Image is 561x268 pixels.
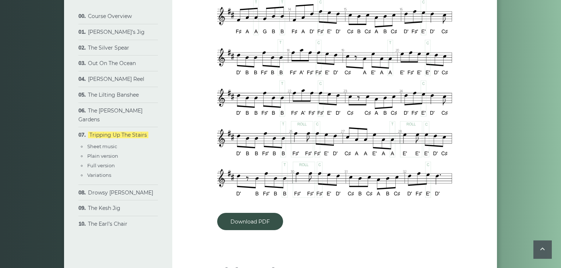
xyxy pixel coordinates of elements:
[88,29,145,35] a: [PERSON_NAME]’s Jig
[88,44,129,51] a: The Silver Spear
[88,13,132,19] a: Course Overview
[87,162,115,168] a: Full version
[87,143,117,149] a: Sheet music
[88,189,153,196] a: Drowsy [PERSON_NAME]
[217,213,283,230] a: Download PDF
[87,172,111,178] a: Variations
[88,92,139,98] a: The Lilting Banshee
[88,76,144,82] a: [PERSON_NAME] Reel
[88,132,148,138] a: Tripping Up The Stairs
[87,153,118,159] a: Plain version
[88,205,120,211] a: The Kesh Jig
[88,60,136,67] a: Out On The Ocean
[88,221,127,227] a: The Earl’s Chair
[78,107,142,123] a: The [PERSON_NAME] Gardens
